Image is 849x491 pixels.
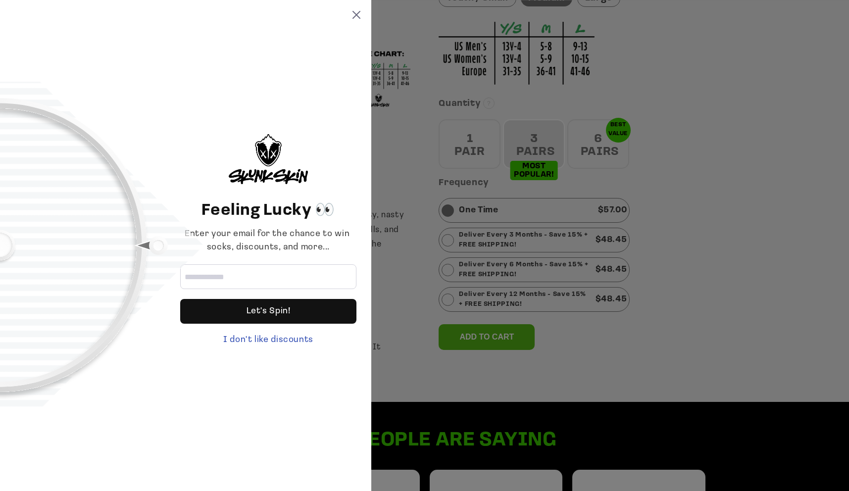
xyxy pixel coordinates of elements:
[180,199,356,223] header: Feeling Lucky 👀
[180,299,356,324] div: Let's Spin!
[180,264,356,289] input: Email address
[180,334,356,347] div: I don't like discounts
[229,134,308,184] img: logo
[180,228,356,254] div: Enter your email for the chance to win socks, discounts, and more...
[247,299,291,324] div: Let's Spin!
